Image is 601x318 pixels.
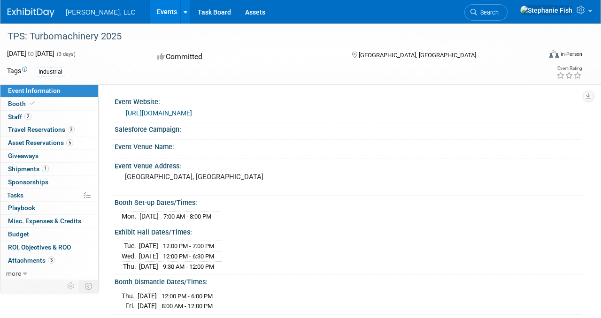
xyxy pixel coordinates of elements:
[0,84,98,97] a: Event Information
[42,165,49,172] span: 1
[8,165,49,173] span: Shipments
[163,242,214,250] span: 12:00 PM - 7:00 PM
[0,202,98,214] a: Playbook
[498,49,582,63] div: Event Format
[139,251,158,262] td: [DATE]
[163,253,214,260] span: 12:00 PM - 6:30 PM
[7,191,23,199] span: Tasks
[163,263,214,270] span: 9:30 AM - 12:00 PM
[8,126,75,133] span: Travel Reservations
[138,291,157,301] td: [DATE]
[26,50,35,57] span: to
[139,212,159,221] td: [DATE]
[8,243,71,251] span: ROI, Objectives & ROO
[122,261,139,271] td: Thu.
[66,8,136,16] span: [PERSON_NAME], LLC
[8,217,81,225] span: Misc. Expenses & Credits
[8,178,48,186] span: Sponsorships
[0,136,98,149] a: Asset Reservations5
[162,303,213,310] span: 8:00 AM - 12:00 PM
[0,254,98,267] a: Attachments3
[122,212,139,221] td: Mon.
[0,163,98,175] a: Shipments1
[139,241,158,251] td: [DATE]
[8,152,39,159] span: Giveaways
[162,293,213,300] span: 12:00 PM - 6:00 PM
[36,67,65,77] div: Industrial
[79,280,99,292] td: Toggle Event Tabs
[30,101,35,106] i: Booth reservation complete
[8,8,54,17] img: ExhibitDay
[66,139,73,146] span: 5
[125,173,299,181] pre: [GEOGRAPHIC_DATA], [GEOGRAPHIC_DATA]
[8,257,55,264] span: Attachments
[0,150,98,162] a: Giveaways
[8,139,73,146] span: Asset Reservations
[8,113,31,121] span: Staff
[0,241,98,254] a: ROI, Objectives & ROO
[477,9,499,16] span: Search
[115,275,582,287] div: Booth Dismantle Dates/Times:
[122,301,138,311] td: Fri.
[7,66,27,77] td: Tags
[8,230,29,238] span: Budget
[7,50,54,57] span: [DATE] [DATE]
[122,241,139,251] td: Tue.
[556,66,582,71] div: Event Rating
[115,159,582,171] div: Event Venue Address:
[122,291,138,301] td: Thu.
[0,123,98,136] a: Travel Reservations3
[56,51,76,57] span: (3 days)
[115,140,582,151] div: Event Venue Name:
[8,87,61,94] span: Event Information
[560,51,582,58] div: In-Person
[8,100,37,107] span: Booth
[0,228,98,241] a: Budget
[0,215,98,227] a: Misc. Expenses & Credits
[8,204,35,212] span: Playbook
[115,196,582,207] div: Booth Set-up Dates/Times:
[0,98,98,110] a: Booth
[520,5,573,15] img: Stephanie Fish
[6,270,21,277] span: more
[138,301,157,311] td: [DATE]
[126,109,192,117] a: [URL][DOMAIN_NAME]
[68,126,75,133] span: 3
[0,267,98,280] a: more
[115,122,582,134] div: Salesforce Campaign:
[163,213,211,220] span: 7:00 AM - 8:00 PM
[0,111,98,123] a: Staff2
[122,251,139,262] td: Wed.
[48,257,55,264] span: 3
[359,52,476,59] span: [GEOGRAPHIC_DATA], [GEOGRAPHIC_DATA]
[0,189,98,202] a: Tasks
[154,49,337,65] div: Committed
[549,50,559,58] img: Format-Inperson.png
[24,113,31,120] span: 2
[115,225,582,237] div: Exhibit Hall Dates/Times:
[464,4,508,21] a: Search
[0,176,98,189] a: Sponsorships
[115,95,582,106] div: Event Website:
[139,261,158,271] td: [DATE]
[4,28,533,45] div: TPS: Turbomachinery 2025
[63,280,79,292] td: Personalize Event Tab Strip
